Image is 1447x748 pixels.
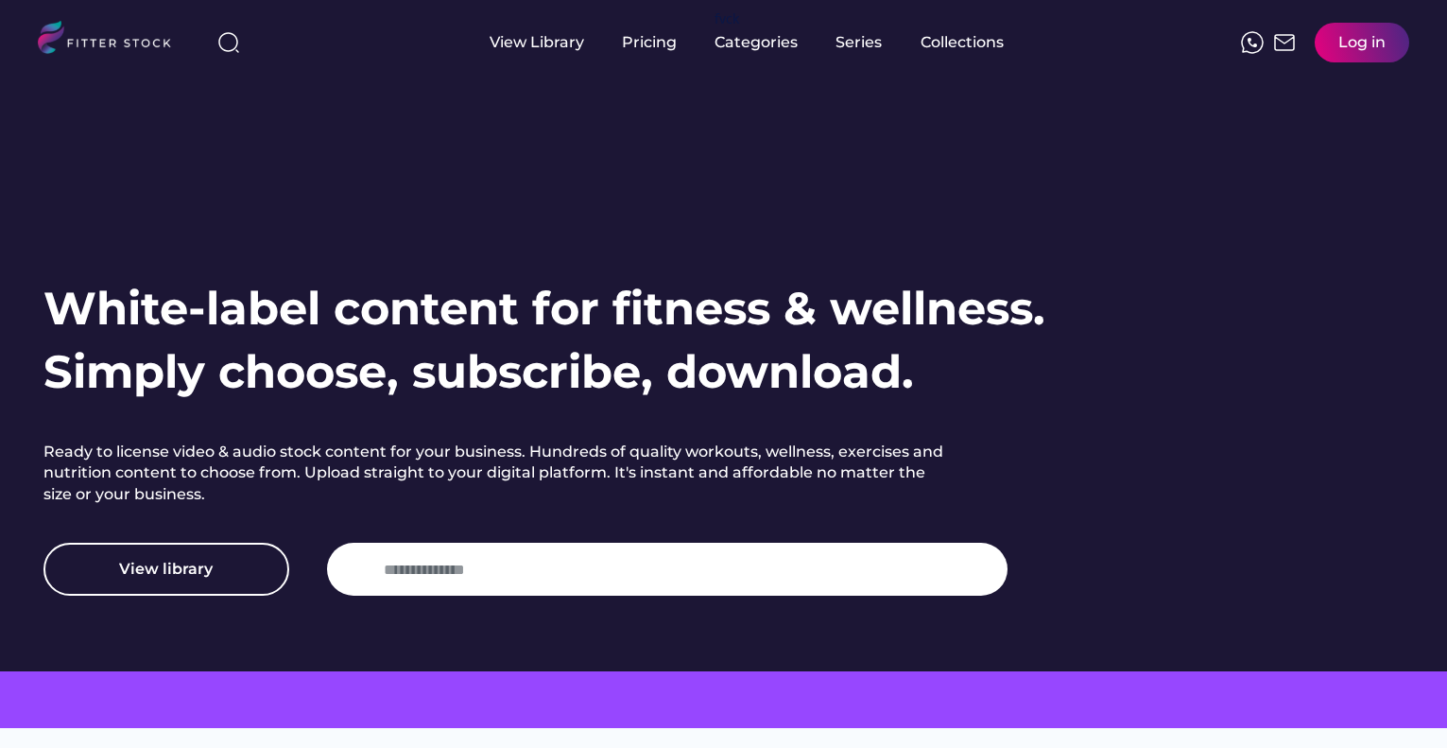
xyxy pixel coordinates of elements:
img: search-normal%203.svg [217,31,240,54]
img: Frame%2051.svg [1273,31,1296,54]
div: fvck [715,9,739,28]
img: LOGO.svg [38,21,187,60]
button: View library [43,543,289,596]
div: Pricing [622,32,677,53]
img: meteor-icons_whatsapp%20%281%29.svg [1241,31,1264,54]
img: yH5BAEAAAAALAAAAAABAAEAAAIBRAA7 [346,558,369,581]
h1: White-label content for fitness & wellness. Simply choose, subscribe, download. [43,277,1045,404]
div: View Library [490,32,584,53]
div: Series [835,32,883,53]
div: Log in [1338,32,1386,53]
div: Categories [715,32,798,53]
div: Collections [921,32,1004,53]
h2: Ready to license video & audio stock content for your business. Hundreds of quality workouts, wel... [43,442,951,505]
